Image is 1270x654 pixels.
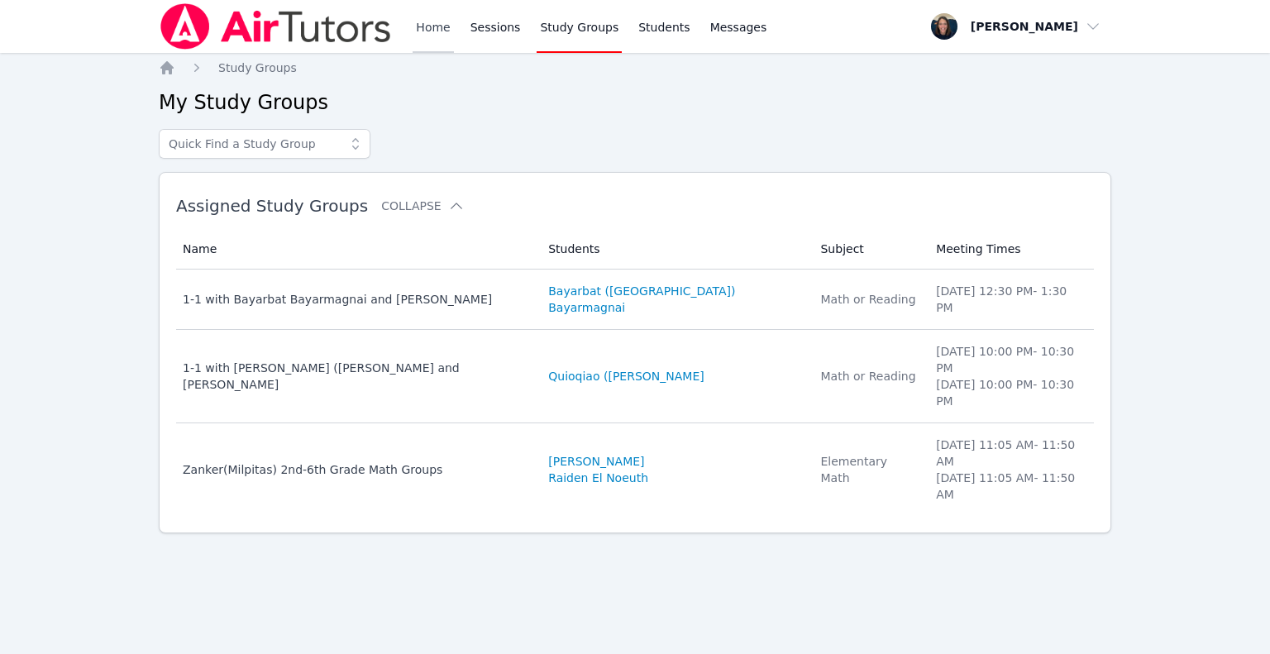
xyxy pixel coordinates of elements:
a: Bayarbat ([GEOGRAPHIC_DATA]) Bayarmagnai [548,283,800,316]
a: Quioqiao ([PERSON_NAME] [548,368,704,384]
span: Messages [710,19,767,36]
tr: 1-1 with [PERSON_NAME] ([PERSON_NAME] and [PERSON_NAME]Quioqiao ([PERSON_NAME]Math or Reading[DAT... [176,330,1094,423]
li: [DATE] 10:00 PM - 10:30 PM [936,343,1084,376]
h2: My Study Groups [159,89,1111,116]
tr: Zanker(Milpitas) 2nd-6th Grade Math Groups[PERSON_NAME]Raiden El NoeuthElementary Math[DATE] 11:0... [176,423,1094,516]
li: [DATE] 11:05 AM - 11:50 AM [936,470,1084,503]
div: Math or Reading [820,368,916,384]
tr: 1-1 with Bayarbat Bayarmagnai and [PERSON_NAME]Bayarbat ([GEOGRAPHIC_DATA]) BayarmagnaiMath or Re... [176,270,1094,330]
span: Study Groups [218,61,297,74]
th: Subject [810,229,926,270]
li: [DATE] 11:05 AM - 11:50 AM [936,437,1084,470]
th: Students [538,229,810,270]
span: Assigned Study Groups [176,196,368,216]
div: 1-1 with [PERSON_NAME] ([PERSON_NAME] and [PERSON_NAME] [183,360,528,393]
th: Meeting Times [926,229,1094,270]
a: Raiden El Noeuth [548,470,648,486]
li: [DATE] 10:00 PM - 10:30 PM [936,376,1084,409]
img: Air Tutors [159,3,393,50]
a: [PERSON_NAME] [548,453,644,470]
div: 1-1 with Bayarbat Bayarmagnai and [PERSON_NAME] [183,291,528,308]
nav: Breadcrumb [159,60,1111,76]
button: Collapse [381,198,464,214]
th: Name [176,229,538,270]
div: Math or Reading [820,291,916,308]
li: [DATE] 12:30 PM - 1:30 PM [936,283,1084,316]
input: Quick Find a Study Group [159,129,370,159]
div: Zanker(Milpitas) 2nd-6th Grade Math Groups [183,461,528,478]
a: Study Groups [218,60,297,76]
div: Elementary Math [820,453,916,486]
